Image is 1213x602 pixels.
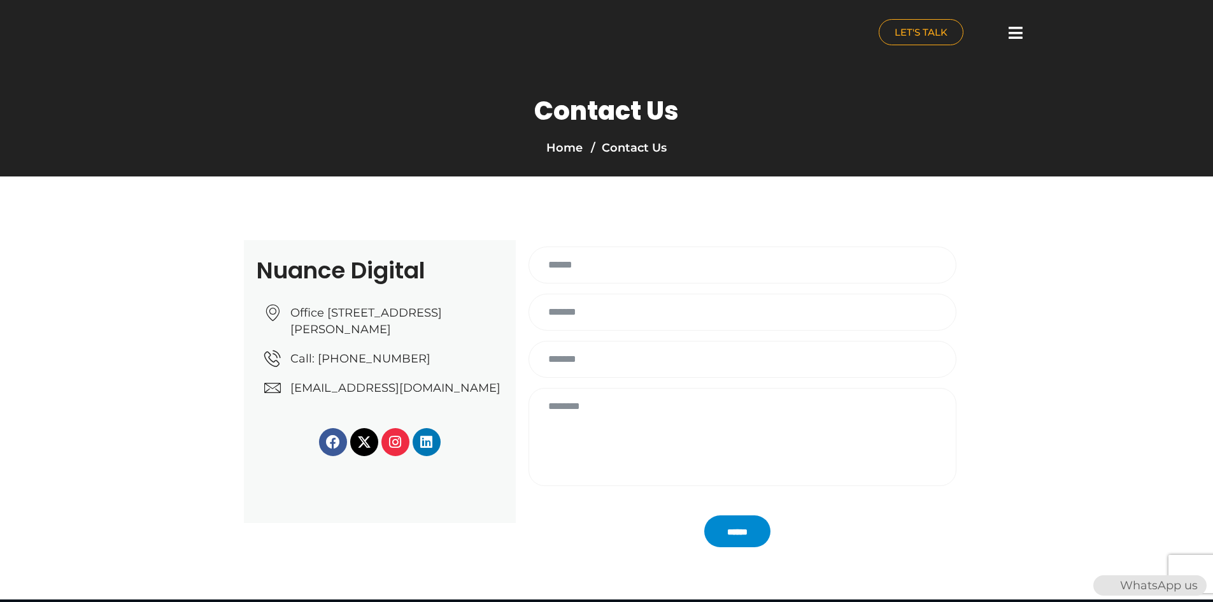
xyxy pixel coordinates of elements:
a: Office [STREET_ADDRESS][PERSON_NAME] [264,305,503,338]
a: WhatsAppWhatsApp us [1093,578,1207,592]
span: [EMAIL_ADDRESS][DOMAIN_NAME] [287,380,500,396]
a: Home [546,141,583,155]
span: Call: [PHONE_NUMBER] [287,350,430,367]
form: Contact form [522,247,963,517]
h1: Contact Us [534,96,679,126]
span: Office [STREET_ADDRESS][PERSON_NAME] [287,305,503,338]
a: LET'S TALK [879,19,963,45]
a: [EMAIL_ADDRESS][DOMAIN_NAME] [264,380,503,396]
img: nuance-qatar_logo [155,6,262,62]
img: WhatsApp [1095,575,1115,596]
a: Call: [PHONE_NUMBER] [264,350,503,367]
a: nuance-qatar_logo [155,6,600,62]
div: WhatsApp us [1093,575,1207,596]
li: Contact Us [588,139,667,157]
span: LET'S TALK [895,27,947,37]
h2: Nuance Digital [257,259,503,282]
